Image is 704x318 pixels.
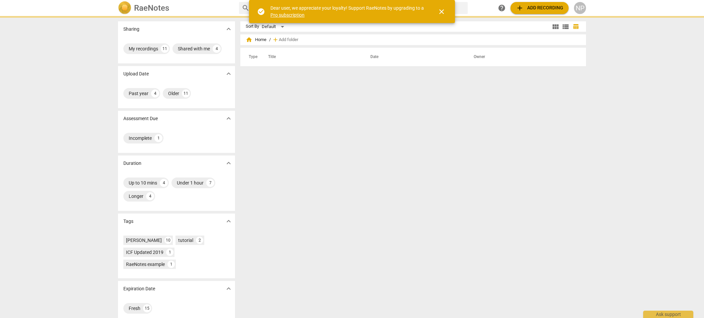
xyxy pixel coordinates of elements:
span: Add folder [279,37,298,42]
span: search [242,4,250,12]
div: Longer [129,193,143,200]
span: add [516,4,524,12]
div: 2 [196,237,203,244]
a: Pro subscription [270,12,305,18]
div: ICF Updated 2019 [126,249,163,256]
div: 11 [182,89,190,97]
div: RaeNotes example [126,261,165,268]
span: home [246,36,252,43]
div: 4 [213,45,221,53]
img: Logo [118,1,131,15]
span: help [498,4,506,12]
a: LogoRaeNotes [118,1,234,15]
button: Show more [224,216,234,226]
span: expand_more [225,114,233,122]
div: Ask support [643,311,693,318]
span: close [438,8,446,16]
div: 1 [154,134,162,142]
a: Help [496,2,508,14]
button: Show more [224,158,234,168]
div: My recordings [129,45,158,52]
div: 4 [160,179,168,187]
div: 4 [146,192,154,200]
div: [PERSON_NAME] [126,237,162,244]
h2: RaeNotes [134,3,169,13]
button: Show more [224,24,234,34]
div: 11 [161,45,169,53]
button: Show more [224,69,234,79]
p: Upload Date [123,70,149,77]
span: add [272,36,279,43]
span: table_chart [573,23,579,30]
div: Past year [129,90,148,97]
span: expand_more [225,217,233,225]
div: 1 [166,249,173,256]
div: Up to 10 mins [129,180,157,186]
button: Show more [224,284,234,294]
th: Title [260,48,362,66]
div: 7 [206,179,214,187]
span: expand_more [225,285,233,293]
div: Dear user, we appreciate your loyalty! Support RaeNotes by upgrading to a [270,5,426,18]
span: view_list [562,23,570,31]
div: Shared with me [178,45,210,52]
div: 15 [143,304,151,312]
span: / [269,37,271,42]
div: Default [262,21,286,32]
th: Owner [466,48,579,66]
span: check_circle [257,8,265,16]
div: 10 [164,237,172,244]
div: Fresh [129,305,140,312]
button: List view [561,22,571,32]
div: Sort By [246,24,259,29]
span: Home [246,36,266,43]
div: Older [168,90,179,97]
span: Add recording [516,4,563,12]
button: Table view [571,22,581,32]
span: view_module [552,23,560,31]
th: Date [362,48,466,66]
span: expand_more [225,159,233,167]
div: 1 [167,261,175,268]
div: Incomplete [129,135,152,141]
span: expand_more [225,25,233,33]
th: Type [243,48,260,66]
p: Tags [123,218,133,225]
button: Show more [224,113,234,123]
div: Under 1 hour [177,180,204,186]
p: Duration [123,160,141,167]
button: NP [574,2,586,14]
button: Close [434,4,450,20]
div: tutorial [178,237,193,244]
button: Tile view [551,22,561,32]
span: expand_more [225,70,233,78]
p: Assessment Due [123,115,158,122]
p: Expiration Date [123,285,155,292]
button: Upload [510,2,569,14]
p: Sharing [123,26,139,33]
div: 4 [151,89,159,97]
